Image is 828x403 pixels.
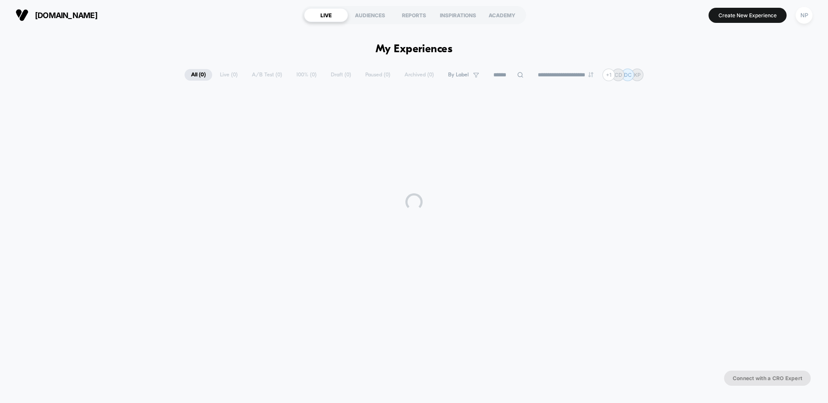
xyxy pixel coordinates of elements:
button: Create New Experience [709,8,787,23]
button: [DOMAIN_NAME] [13,8,100,22]
button: NP [793,6,815,24]
div: ACADEMY [480,8,524,22]
img: Visually logo [16,9,28,22]
div: + 1 [602,69,615,81]
div: REPORTS [392,8,436,22]
div: LIVE [304,8,348,22]
p: DC [624,72,632,78]
div: NP [796,7,812,24]
span: [DOMAIN_NAME] [35,11,97,20]
h1: My Experiences [376,43,453,56]
span: By Label [448,72,469,78]
button: Connect with a CRO Expert [724,371,811,386]
div: INSPIRATIONS [436,8,480,22]
div: AUDIENCES [348,8,392,22]
p: KP [634,72,641,78]
span: All ( 0 ) [185,69,212,81]
p: CD [615,72,622,78]
img: end [588,72,593,77]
